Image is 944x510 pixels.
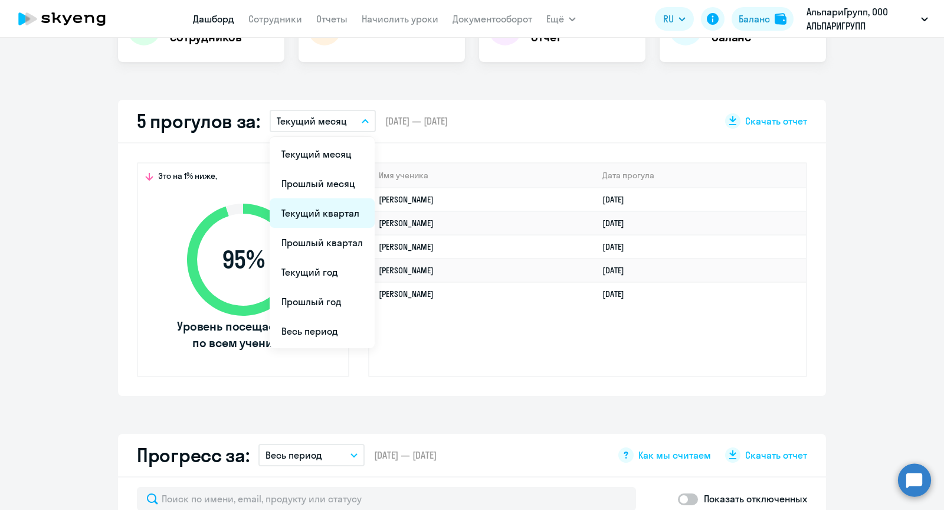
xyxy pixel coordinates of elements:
th: Дата прогула [593,164,806,188]
a: Отчеты [316,13,348,25]
a: [DATE] [602,265,634,276]
img: balance [775,13,786,25]
a: [DATE] [602,289,634,299]
p: Текущий месяц [277,114,347,128]
a: [PERSON_NAME] [379,241,434,252]
button: Ещё [546,7,576,31]
a: [DATE] [602,241,634,252]
span: Уровень посещаемости по всем ученикам [175,318,311,351]
a: [DATE] [602,194,634,205]
h2: 5 прогулов за: [137,109,260,133]
button: Весь период [258,444,365,466]
a: [DATE] [602,218,634,228]
a: [PERSON_NAME] [379,265,434,276]
a: Дашборд [193,13,234,25]
span: Это на 1% ниже, [158,171,217,185]
h2: Прогресс за: [137,443,249,467]
span: [DATE] — [DATE] [385,115,448,127]
button: RU [655,7,694,31]
span: 95 % [175,246,311,274]
a: [PERSON_NAME] [379,218,434,228]
span: Скачать отчет [745,115,807,127]
a: Документооборот [453,13,532,25]
div: Баланс [739,12,770,26]
button: Текущий месяц [270,110,376,132]
button: Балансbalance [732,7,794,31]
p: Весь период [265,448,322,462]
a: [PERSON_NAME] [379,194,434,205]
span: RU [663,12,674,26]
p: Показать отключенных [704,492,807,506]
ul: Ещё [270,137,375,348]
span: [DATE] — [DATE] [374,449,437,462]
span: Скачать отчет [745,449,807,462]
th: Имя ученика [369,164,593,188]
p: АльпариГрупп, ООО АЛЬПАРИГРУПП [807,5,916,33]
a: [PERSON_NAME] [379,289,434,299]
a: Начислить уроки [362,13,438,25]
span: Ещё [546,12,564,26]
span: Как мы считаем [638,449,711,462]
button: АльпариГрупп, ООО АЛЬПАРИГРУПП [801,5,934,33]
a: Сотрудники [248,13,302,25]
